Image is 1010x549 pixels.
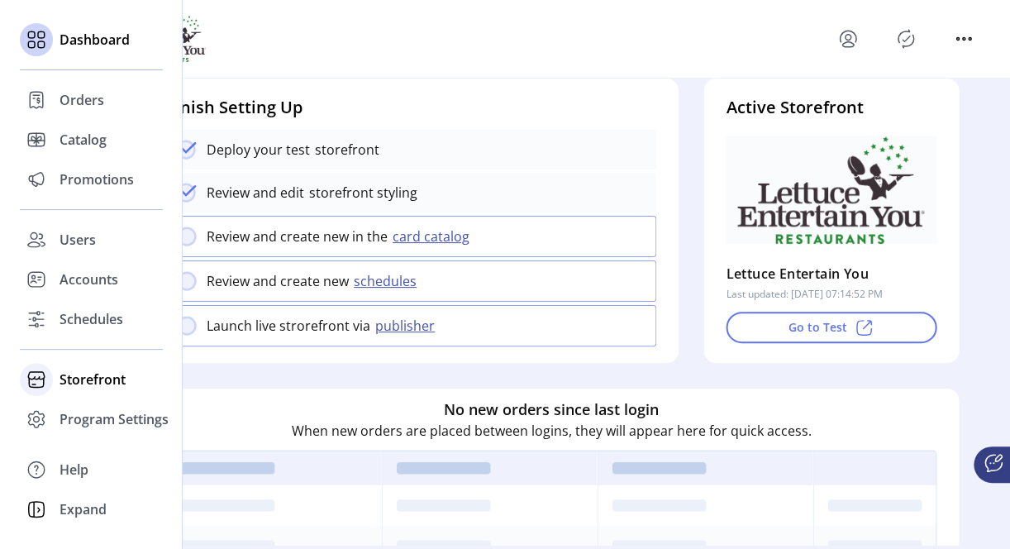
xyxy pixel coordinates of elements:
[835,26,861,52] button: menu
[60,230,96,250] span: Users
[60,30,130,50] span: Dashboard
[207,227,388,246] p: Review and create new in the
[166,95,656,120] h4: Finish Setting Up
[60,309,123,329] span: Schedules
[726,95,936,120] h4: Active Storefront
[207,316,370,336] p: Launch live strorefront via
[292,420,812,440] p: When new orders are placed between logins, they will appear here for quick access.
[60,169,134,189] span: Promotions
[388,227,479,246] button: card catalog
[950,26,977,52] button: menu
[349,271,426,291] button: schedules
[60,370,126,389] span: Storefront
[207,271,349,291] p: Review and create new
[60,499,107,519] span: Expand
[207,140,310,160] p: Deploy your test
[304,183,417,203] p: storefront styling
[726,312,936,343] button: Go to Test
[310,140,379,160] p: storefront
[207,183,304,203] p: Review and edit
[893,26,919,52] button: Publisher Panel
[60,130,107,150] span: Catalog
[60,90,104,110] span: Orders
[60,409,169,429] span: Program Settings
[370,316,445,336] button: publisher
[60,270,118,289] span: Accounts
[726,260,868,287] p: Lettuce Entertain You
[726,287,882,302] p: Last updated: [DATE] 07:14:52 PM
[60,460,88,480] span: Help
[444,398,659,420] h6: No new orders since last login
